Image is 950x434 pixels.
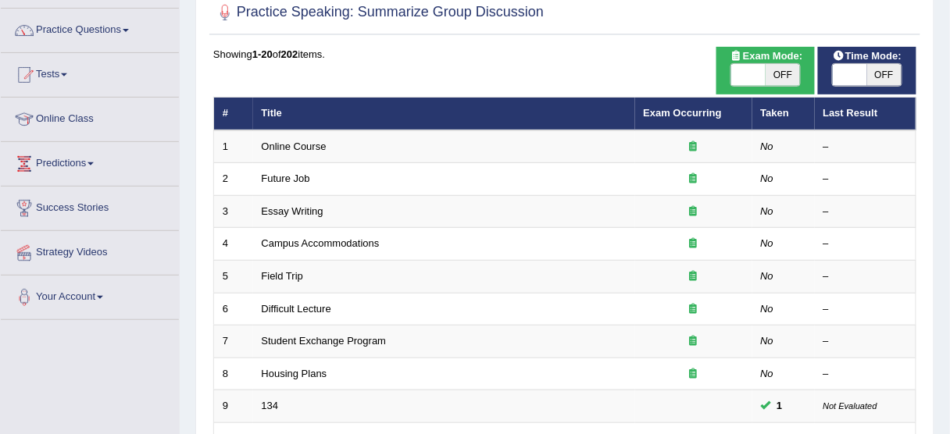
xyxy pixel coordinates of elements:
[867,64,902,86] span: OFF
[252,48,273,60] b: 1-20
[214,163,253,196] td: 2
[771,398,789,414] span: You can still take this question
[823,140,908,155] div: –
[1,231,179,270] a: Strategy Videos
[752,98,815,130] th: Taken
[823,172,908,187] div: –
[214,98,253,130] th: #
[761,303,774,315] em: No
[262,173,310,184] a: Future Job
[214,390,253,423] td: 9
[213,47,916,62] div: Showing of items.
[823,367,908,382] div: –
[716,47,815,94] div: Show exams occurring in exams
[214,325,253,358] td: 7
[644,140,744,155] div: Exam occurring question
[823,334,908,349] div: –
[1,142,179,181] a: Predictions
[213,1,544,24] h2: Practice Speaking: Summarize Group Discussion
[823,302,908,317] div: –
[1,9,179,48] a: Practice Questions
[644,172,744,187] div: Exam occurring question
[1,98,179,137] a: Online Class
[1,187,179,226] a: Success Stories
[253,98,635,130] th: Title
[262,303,331,315] a: Difficult Lecture
[644,302,744,317] div: Exam occurring question
[761,173,774,184] em: No
[823,401,877,411] small: Not Evaluated
[827,48,908,65] span: Time Mode:
[214,195,253,228] td: 3
[644,107,722,119] a: Exam Occurring
[644,205,744,219] div: Exam occurring question
[644,367,744,382] div: Exam occurring question
[262,141,327,152] a: Online Course
[724,48,809,65] span: Exam Mode:
[644,334,744,349] div: Exam occurring question
[766,64,800,86] span: OFF
[823,269,908,284] div: –
[761,270,774,282] em: No
[761,205,774,217] em: No
[1,276,179,315] a: Your Account
[761,141,774,152] em: No
[761,335,774,347] em: No
[761,237,774,249] em: No
[262,205,323,217] a: Essay Writing
[262,270,303,282] a: Field Trip
[262,400,279,411] a: 134
[761,368,774,379] em: No
[262,368,327,379] a: Housing Plans
[214,358,253,390] td: 8
[823,237,908,251] div: –
[214,228,253,261] td: 4
[214,130,253,163] td: 1
[644,269,744,284] div: Exam occurring question
[214,261,253,293] td: 5
[214,293,253,325] td: 6
[262,237,380,249] a: Campus Accommodations
[1,53,179,92] a: Tests
[823,205,908,219] div: –
[281,48,298,60] b: 202
[815,98,916,130] th: Last Result
[262,335,387,347] a: Student Exchange Program
[644,237,744,251] div: Exam occurring question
